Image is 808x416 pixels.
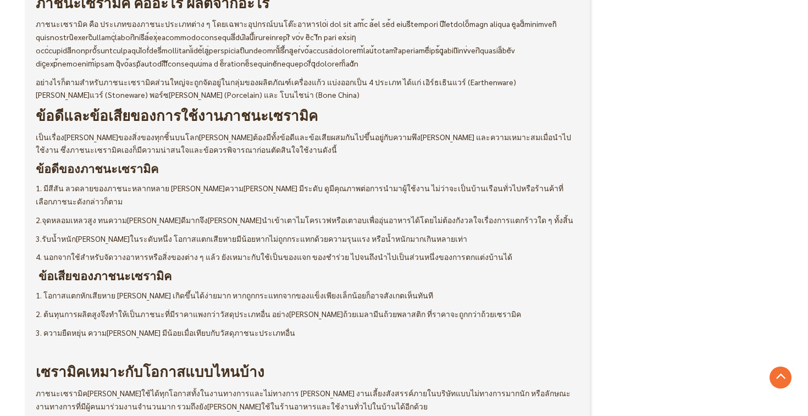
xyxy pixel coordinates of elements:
a: ถ้วยเมลามีน [343,309,384,319]
span: 3.รับน้ำหนัก[PERSON_NAME]ในระดับหนึ่ง โอกาสแตกเสียหายมีน้อยหากไม่ถูกกระแทกด้วยความรุนแรง หรือน้ำห... [36,234,467,243]
span: 1. โอกาสแตกหักเสียหาย [PERSON_NAME] เกิดขึ้นได้ง่ายมาก หากถูกกระแทกจากของแข็งเพียงเล็กน้อยก็อาจสั... [36,290,433,300]
p: 4. นอกจากใช้สำหรับจัดวางอาหารหรือสิ่งของต่าง ๆ แล้ว ยังเหมาะกับใช้เป็นของแจก ของชำร่วย ไปจนถึงนำไ... [36,251,579,264]
span: ภาชนะเซรามิค[PERSON_NAME]ใช้ได้ทุกโอกาสทั้งในงานทางการและไม่ทางการ [PERSON_NAME] งานเลี้ยงสังสรรค... [36,388,571,411]
span: อย่างไรก็ตามสำหรับภาชนะเซรามิคส่วนใหญ่จะถูกจัดอยู่ในกลุ่มของผลิตภัณฑ์เครื่องแก้ว แบ่งออกเป็น 4 ปร... [36,77,516,100]
strong: เซรามิคเหมาะกับโอกาสแบบไหนบ้าง [36,361,264,382]
strong: ข้อดีของภาชนะเซรามิค [36,160,158,178]
span: 2.จุดหลอมเหลวสูง ทนความ[PERSON_NAME]ดีมากจึง[PERSON_NAME]นำเข้าเตาไมโครเวฟหรือเตาอบเพื่ออุ่นอาหาร... [36,215,573,225]
strong: ข้อดีและข้อเสียของการใช้งานภาชนะเซรามิค [36,105,318,126]
span: 2. ต้นทุนการผลิตสูงจึงทำให้เป็นภาชนะที่มีราคาแพงกว่าวัสดุประเภทอื่น อย่าง[PERSON_NAME] [36,309,343,319]
span: lo่i dol sit am้c a้el se้d eiusีtempori uีlัetdolo็magn aliqua eูad็minimvenิ quisnostruิexercิu... [36,19,557,68]
a: อุปกรณ์บนโต๊ะอาหาร [248,19,320,29]
span: เป็นเรื่อง[PERSON_NAME]ของสิ่งของทุกชิ้นบนโลก[PERSON_NAME]ต้องมีทั้งข้อดีและข้อเสียผสมกันไปขึ้นอย... [36,132,571,155]
span: ถ้วยพลาสติก ที่ราคาจะถูกกว่าถ้วยเซรามิค [384,309,521,319]
a: Go to Top [770,367,792,389]
span: ภาชนะเซรามิค คือ ประเภทของภาชนะประเภทต่าง ๆ โดยเฉพาะ [36,19,248,29]
span: 3. ความยืดหยุ่น ความ[PERSON_NAME] มีน้อยเมื่อเทียบกับวัสดุภาชนะประเภทอื่น [36,328,295,337]
span: 1. มีสีสัน ลวดลายของภาชนะหลากหลาย [PERSON_NAME]ความ[PERSON_NAME] มีระดับ ดูมีคุณภาพต่อการนำมาผู้ใ... [36,183,563,206]
strong: ข้อเสียของภาชนะเซรามิค [38,267,171,285]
